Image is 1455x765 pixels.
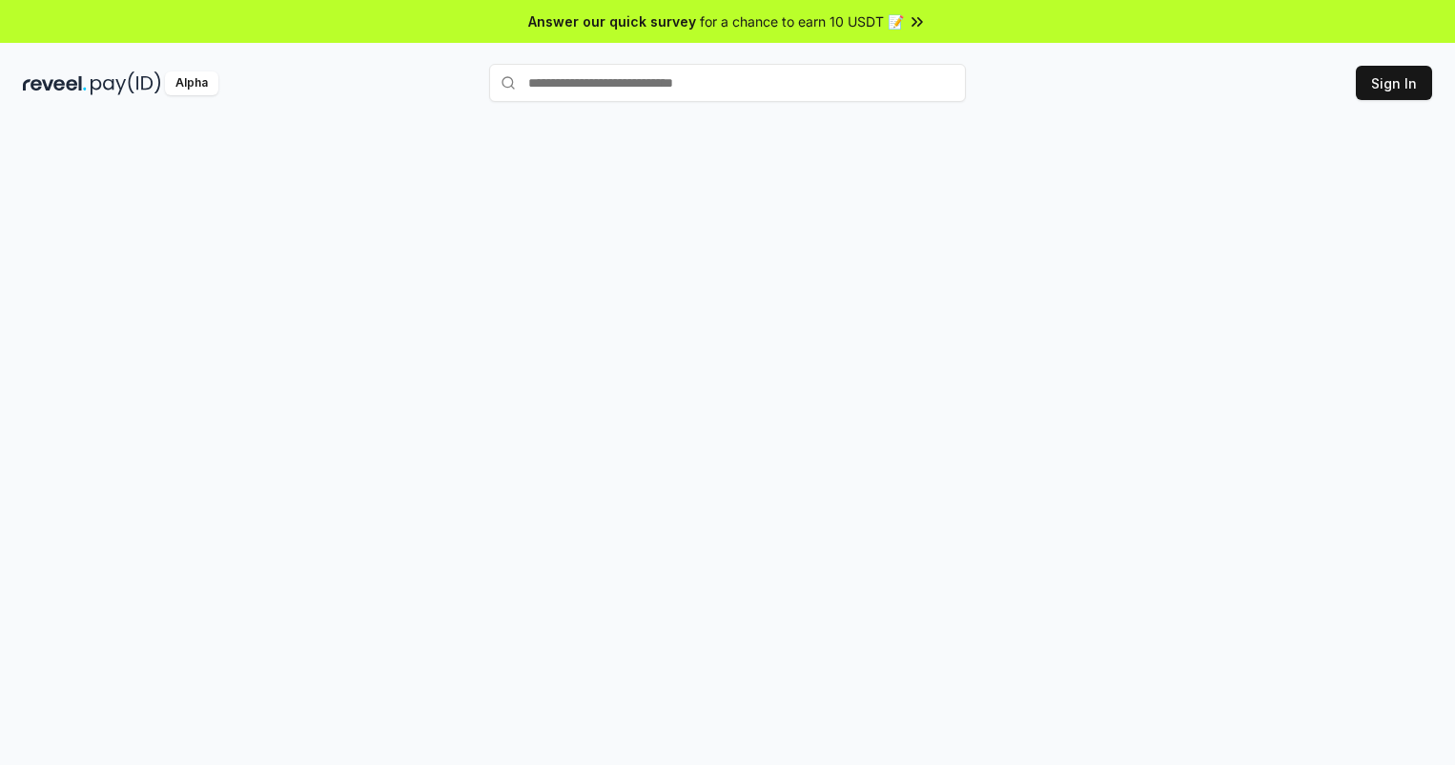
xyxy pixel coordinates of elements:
span: for a chance to earn 10 USDT 📝 [700,11,904,31]
button: Sign In [1356,66,1432,100]
span: Answer our quick survey [528,11,696,31]
img: reveel_dark [23,71,87,95]
img: pay_id [91,71,161,95]
div: Alpha [165,71,218,95]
